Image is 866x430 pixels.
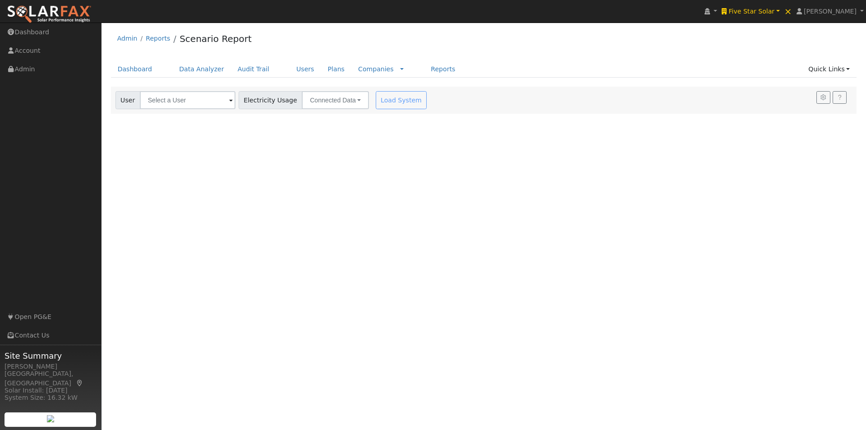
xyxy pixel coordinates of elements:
a: Quick Links [802,61,857,78]
span: User [115,91,140,109]
a: Map [76,379,84,387]
a: Reports [146,35,170,42]
a: Dashboard [111,61,159,78]
a: Companies [358,65,394,73]
span: Electricity Usage [239,91,302,109]
img: retrieve [47,415,54,422]
div: [GEOGRAPHIC_DATA], [GEOGRAPHIC_DATA] [5,369,97,388]
div: [PERSON_NAME] [5,362,97,371]
a: Audit Trail [231,61,276,78]
a: Help Link [833,91,847,104]
a: Plans [321,61,351,78]
button: Settings [816,91,830,104]
button: Connected Data [302,91,369,109]
a: Admin [117,35,138,42]
span: Five Star Solar [728,8,774,15]
a: Reports [424,61,462,78]
span: × [784,6,792,17]
div: System Size: 16.32 kW [5,393,97,402]
img: SolarFax [7,5,92,24]
a: Data Analyzer [172,61,231,78]
a: Scenario Report [180,33,252,44]
div: Solar Install: [DATE] [5,386,97,395]
a: Users [290,61,321,78]
span: [PERSON_NAME] [804,8,857,15]
span: Site Summary [5,350,97,362]
input: Select a User [140,91,235,109]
